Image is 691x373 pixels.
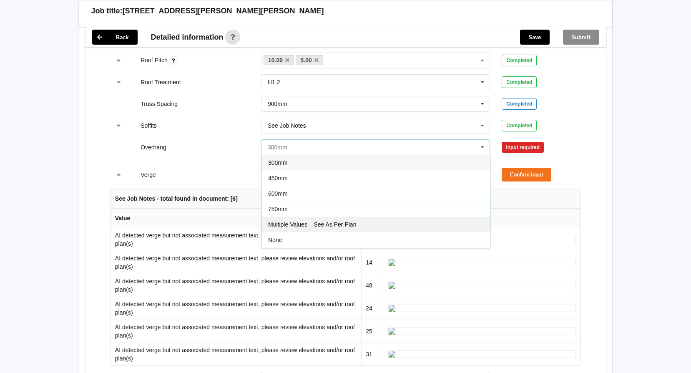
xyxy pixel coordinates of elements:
label: Truss Spacing [141,101,178,107]
td: AI detected verge but not associated measurement text, please review elevations and/or roof plan(s) [111,297,361,320]
button: reference-toggle [111,167,127,182]
img: ai_input-page48-Verge-c2.jpeg [388,282,576,289]
div: Completed [502,120,537,131]
td: AI detected verge but not associated measurement text, please review elevations and/or roof plan(s) [111,251,361,274]
td: 48 [361,274,384,297]
td: AI detected verge but not associated measurement text, please review elevations and/or roof plan(s) [111,274,361,297]
label: Soffits [141,122,157,129]
span: 450mm [268,175,288,181]
button: reference-toggle [111,118,127,133]
img: ai_input-page24-Verge-c3.jpeg [388,305,576,312]
label: Roof Treatment [141,79,181,86]
button: Back [92,30,138,45]
td: AI detected verge but not associated measurement text, please review elevations and/or roof plan(s) [111,228,361,251]
th: See Job Notes - total found in document: [6] [111,189,580,209]
div: Completed [502,55,537,66]
button: Confirm input [502,168,551,181]
a: 10.00 [264,55,294,65]
td: 25 [361,320,384,343]
td: 14 [361,251,384,274]
img: ai_input-page25-Verge-c4.jpeg [388,328,576,335]
h3: Job title: [91,6,123,16]
span: None [268,237,282,243]
div: 900mm [268,101,287,107]
div: Completed [502,76,537,88]
td: AI detected verge but not associated measurement text, please review elevations and/or roof plan(s) [111,343,361,365]
label: Verge [141,171,156,178]
div: See Job Notes [268,123,306,129]
th: Value [111,209,361,228]
span: 300mm [268,159,288,166]
h3: [STREET_ADDRESS][PERSON_NAME][PERSON_NAME] [123,6,324,16]
span: Detailed information [151,33,224,41]
td: AI detected verge but not associated measurement text, please review elevations and/or roof plan(s) [111,320,361,343]
img: ai_input-page14-Verge-c1.jpeg [388,259,576,266]
span: 750mm [268,206,288,212]
span: Multiple Values – See As Per Plan [268,221,356,228]
label: Roof Pitch [141,57,169,63]
button: reference-toggle [111,75,127,90]
button: Save [520,30,550,45]
div: H1.2 [268,79,280,85]
label: Overhang [141,144,166,151]
span: 600mm [268,190,288,197]
a: 5.00 [296,55,323,65]
div: Completed [502,98,537,110]
td: 24 [361,297,384,320]
td: 31 [361,343,384,365]
button: reference-toggle [111,53,127,68]
img: ai_input-page31-Verge-c5.jpeg [388,350,576,358]
div: Input required [502,142,544,153]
